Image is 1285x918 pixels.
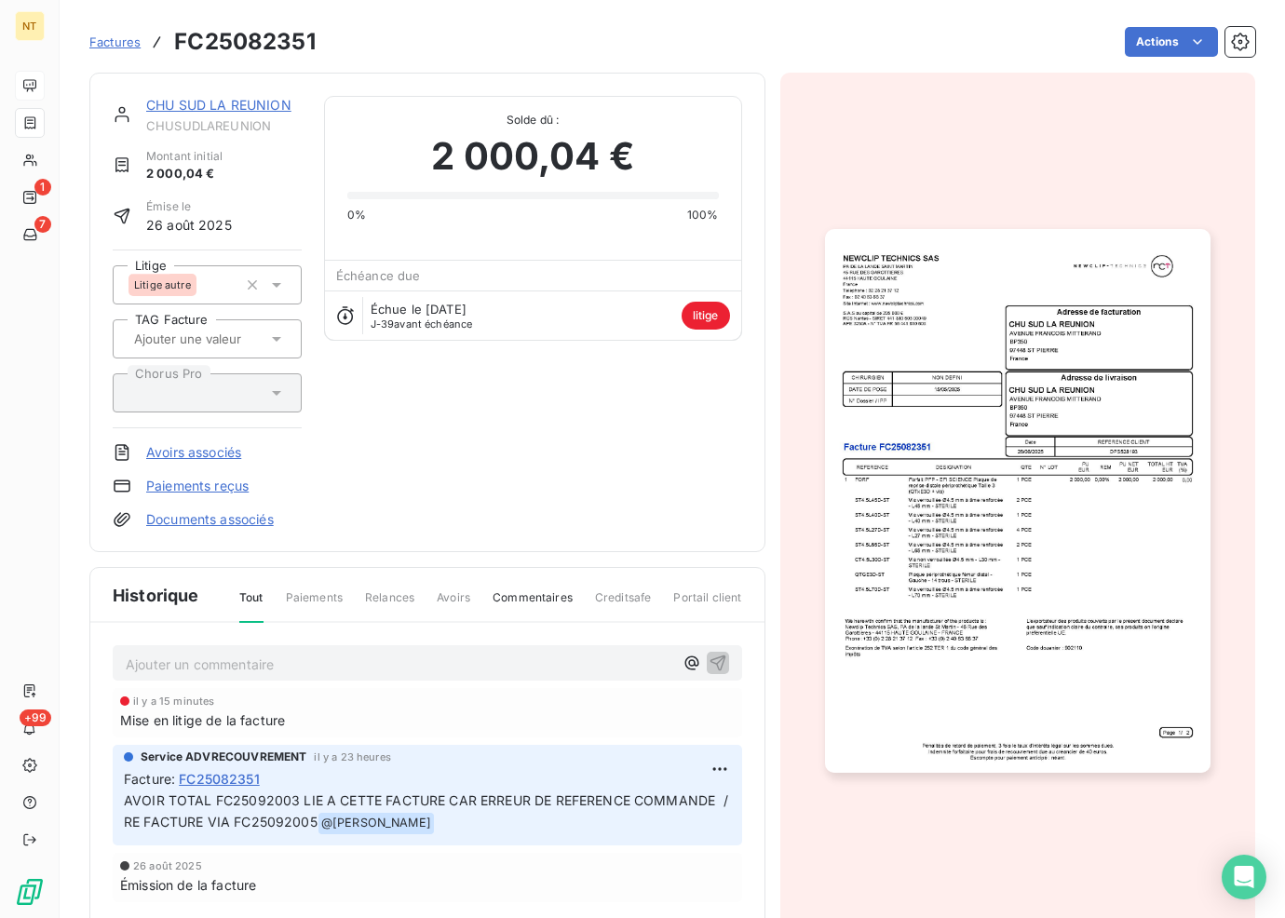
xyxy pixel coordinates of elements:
[682,302,730,330] span: litige
[347,112,719,128] span: Solde dû :
[1125,27,1218,57] button: Actions
[120,875,256,895] span: Émission de la facture
[146,165,223,183] span: 2 000,04 €
[146,118,302,133] span: CHUSUDLAREUNION
[673,589,741,621] span: Portail client
[124,792,732,830] span: AVOIR TOTAL FC25092003 LIE A CETTE FACTURE CAR ERREUR DE REFERENCE COMMANDE / RE FACTURE VIA FC25...
[89,34,141,49] span: Factures
[318,813,434,834] span: @ [PERSON_NAME]
[825,229,1211,774] img: invoice_thumbnail
[146,477,249,495] a: Paiements reçus
[146,198,232,215] span: Émise le
[89,33,141,51] a: Factures
[239,589,264,623] span: Tout
[34,216,51,233] span: 7
[141,749,306,765] span: Service ADVRECOUVREMENT
[371,318,473,330] span: avant échéance
[134,279,191,290] span: Litige autre
[437,589,470,621] span: Avoirs
[595,589,652,621] span: Creditsafe
[132,331,319,347] input: Ajouter une valeur
[371,302,467,317] span: Échue le [DATE]
[179,769,260,789] span: FC25082351
[431,128,634,184] span: 2 000,04 €
[133,695,215,707] span: il y a 15 minutes
[371,317,395,331] span: J-39
[146,148,223,165] span: Montant initial
[174,25,316,59] h3: FC25082351
[15,877,45,907] img: Logo LeanPay
[124,769,175,789] span: Facture :
[146,97,291,113] a: CHU SUD LA REUNION
[20,709,51,726] span: +99
[34,179,51,196] span: 1
[1222,855,1266,899] div: Open Intercom Messenger
[347,207,366,223] span: 0%
[120,710,285,730] span: Mise en litige de la facture
[146,215,232,235] span: 26 août 2025
[365,589,414,621] span: Relances
[146,443,241,462] a: Avoirs associés
[146,510,274,529] a: Documents associés
[687,207,719,223] span: 100%
[286,589,343,621] span: Paiements
[133,860,202,871] span: 26 août 2025
[113,583,199,608] span: Historique
[493,589,573,621] span: Commentaires
[15,11,45,41] div: NT
[336,268,421,283] span: Échéance due
[314,751,390,763] span: il y a 23 heures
